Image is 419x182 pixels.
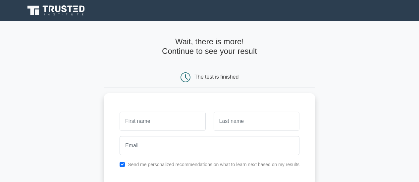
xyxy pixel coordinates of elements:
[128,162,299,167] label: Send me personalized recommendations on what to learn next based on my results
[104,37,315,56] h4: Wait, there is more! Continue to see your result
[120,112,205,131] input: First name
[214,112,299,131] input: Last name
[120,136,299,155] input: Email
[194,74,238,80] div: The test is finished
